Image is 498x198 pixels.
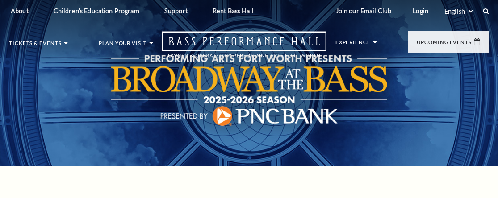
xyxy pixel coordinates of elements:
select: Select: [443,7,474,16]
p: Plan Your Visit [99,41,147,50]
p: Tickets & Events [9,41,62,50]
p: Support [164,7,188,15]
p: Children's Education Program [54,7,139,15]
p: About [11,7,29,15]
p: Rent Bass Hall [213,7,254,15]
p: Experience [335,40,371,49]
p: Upcoming Events [417,40,472,49]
